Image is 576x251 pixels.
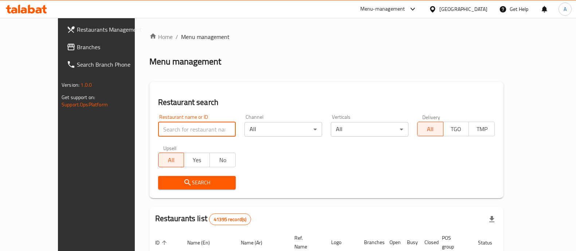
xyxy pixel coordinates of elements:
div: [GEOGRAPHIC_DATA] [439,5,487,13]
button: Yes [184,153,210,167]
a: Home [149,32,173,41]
span: All [420,124,440,134]
span: TGO [446,124,466,134]
span: Search Branch Phone [77,60,148,69]
button: TMP [469,122,495,136]
span: Restaurants Management [77,25,148,34]
div: Menu-management [360,5,405,13]
span: Yes [187,155,207,165]
li: / [176,32,178,41]
span: Get support on: [62,93,95,102]
span: ID [155,238,169,247]
a: Search Branch Phone [61,56,154,73]
label: Upsell [163,145,177,150]
button: All [417,122,443,136]
span: No [213,155,233,165]
h2: Restaurant search [158,97,495,108]
span: Search [164,178,230,187]
span: Branches [77,43,148,51]
h2: Menu management [149,56,221,67]
span: A [564,5,567,13]
div: Total records count [209,213,251,225]
span: Ref. Name [294,234,317,251]
a: Support.OpsPlatform [62,100,108,109]
div: All [331,122,408,137]
div: All [244,122,322,137]
span: Menu management [181,32,230,41]
span: 41395 record(s) [209,216,251,223]
button: All [158,153,184,167]
span: Name (Ar) [241,238,272,247]
span: Name (En) [187,238,219,247]
span: POS group [442,234,463,251]
a: Restaurants Management [61,21,154,38]
button: No [209,153,236,167]
span: Status [478,238,502,247]
h2: Restaurants list [155,213,251,225]
div: Export file [483,211,501,228]
button: TGO [443,122,469,136]
span: Version: [62,80,79,90]
span: 1.0.0 [81,80,92,90]
span: TMP [472,124,492,134]
label: Delivery [422,114,440,119]
button: Search [158,176,236,189]
nav: breadcrumb [149,32,503,41]
span: All [161,155,181,165]
input: Search for restaurant name or ID.. [158,122,236,137]
a: Branches [61,38,154,56]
